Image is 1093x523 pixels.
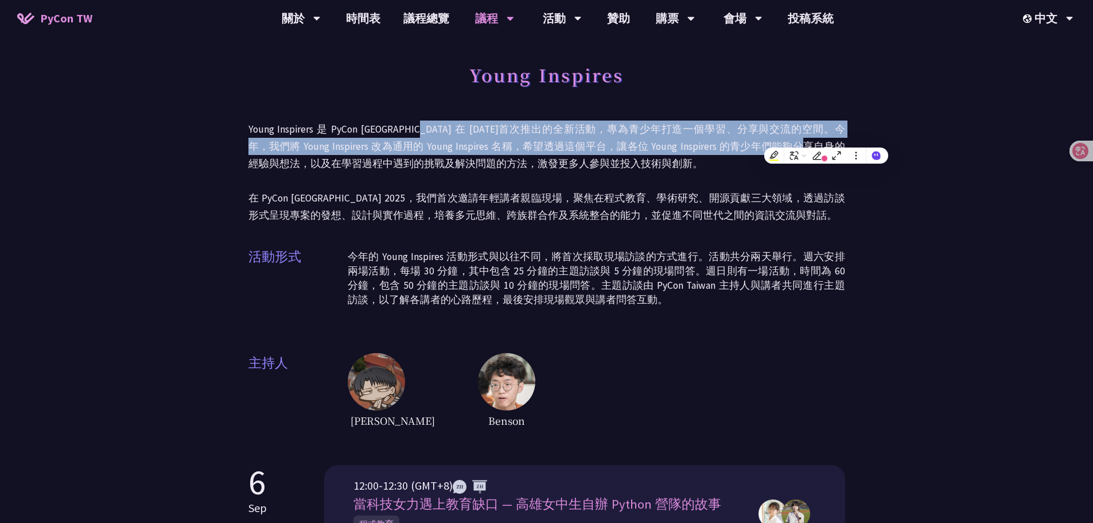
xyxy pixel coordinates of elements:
[248,121,845,224] p: Young Inspirers 是 PyCon [GEOGRAPHIC_DATA] 在 [DATE]首次推出的全新活動，專為青少年打造一個學習、分享與交流的空間。今年，我們將 Young Ins...
[453,480,487,494] img: ZHZH.38617ef.svg
[248,499,267,517] p: Sep
[6,4,104,33] a: PyCon TW
[478,353,535,410] img: host2.62516ee.jpg
[248,353,348,431] span: 主持人
[40,10,92,27] span: PyCon TW
[478,410,535,431] span: Benson
[353,477,747,494] div: 12:00-12:30 (GMT+8)
[17,13,34,24] img: Home icon of PyCon TW 2025
[348,353,405,410] img: host1.6ba46fc.jpg
[353,496,721,512] span: 當科技女力遇上教育缺口 — 高雄女中生自辦 Python 營隊的故事
[469,57,624,92] h1: Young Inspires
[248,465,267,499] p: 6
[348,250,845,307] p: 今年的 Young Inspires 活動形式與以往不同，將首次採取現場訪談的方式進行。活動共分兩天舉行。週六安排兩場活動，每場 30 分鐘，其中包含 25 分鐘的主題訪談與 5 分鐘的現場問答...
[1023,14,1034,23] img: Locale Icon
[348,410,438,431] span: [PERSON_NAME]
[248,247,348,319] span: 活動形式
